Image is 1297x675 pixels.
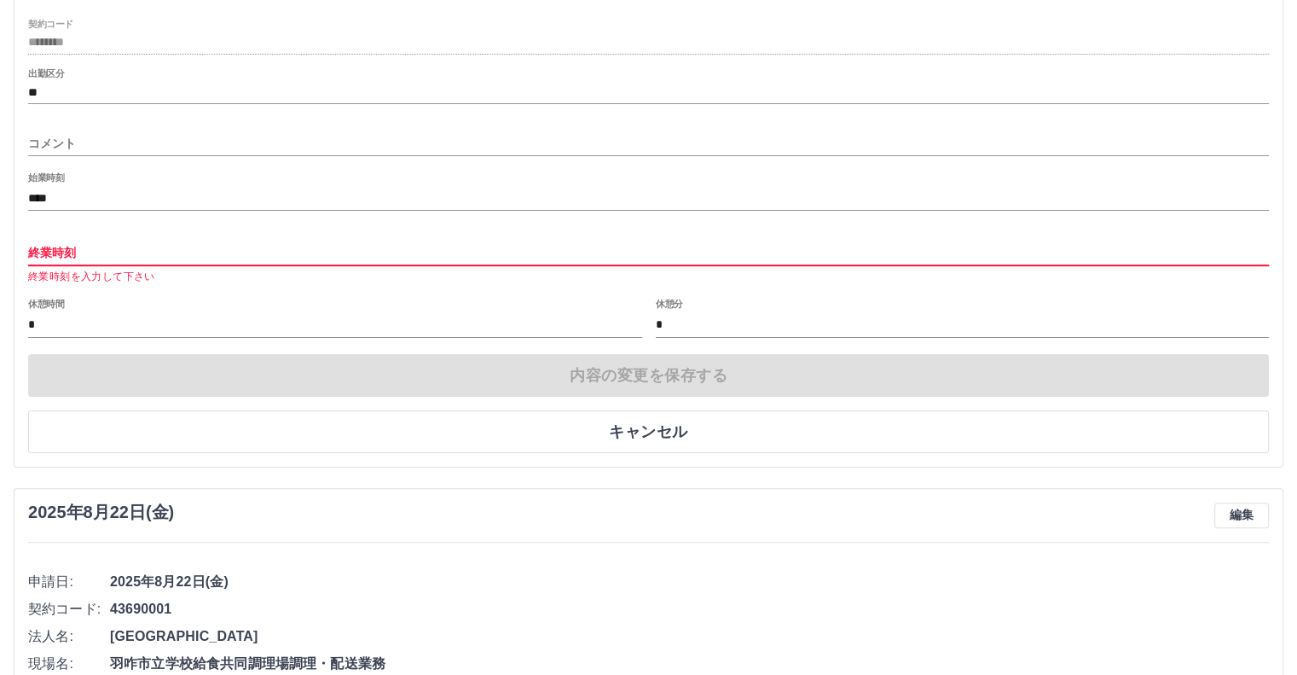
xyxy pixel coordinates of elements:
[28,654,110,674] span: 現場名:
[1214,503,1269,528] button: 編集
[110,599,1269,620] span: 43690001
[28,269,1269,286] p: 終業時刻を入力して下さい
[28,410,1269,453] button: キャンセル
[28,626,110,647] span: 法人名:
[28,599,110,620] span: 契約コード:
[28,572,110,592] span: 申請日:
[28,17,73,30] label: 契約コード
[28,172,64,184] label: 始業時刻
[28,67,64,80] label: 出勤区分
[28,503,174,522] h3: 2025年8月22日(金)
[110,572,1269,592] span: 2025年8月22日(金)
[656,298,683,311] label: 休憩分
[110,654,1269,674] span: 羽咋市立学校給食共同調理場調理・配送業務
[110,626,1269,647] span: [GEOGRAPHIC_DATA]
[28,298,64,311] label: 休憩時間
